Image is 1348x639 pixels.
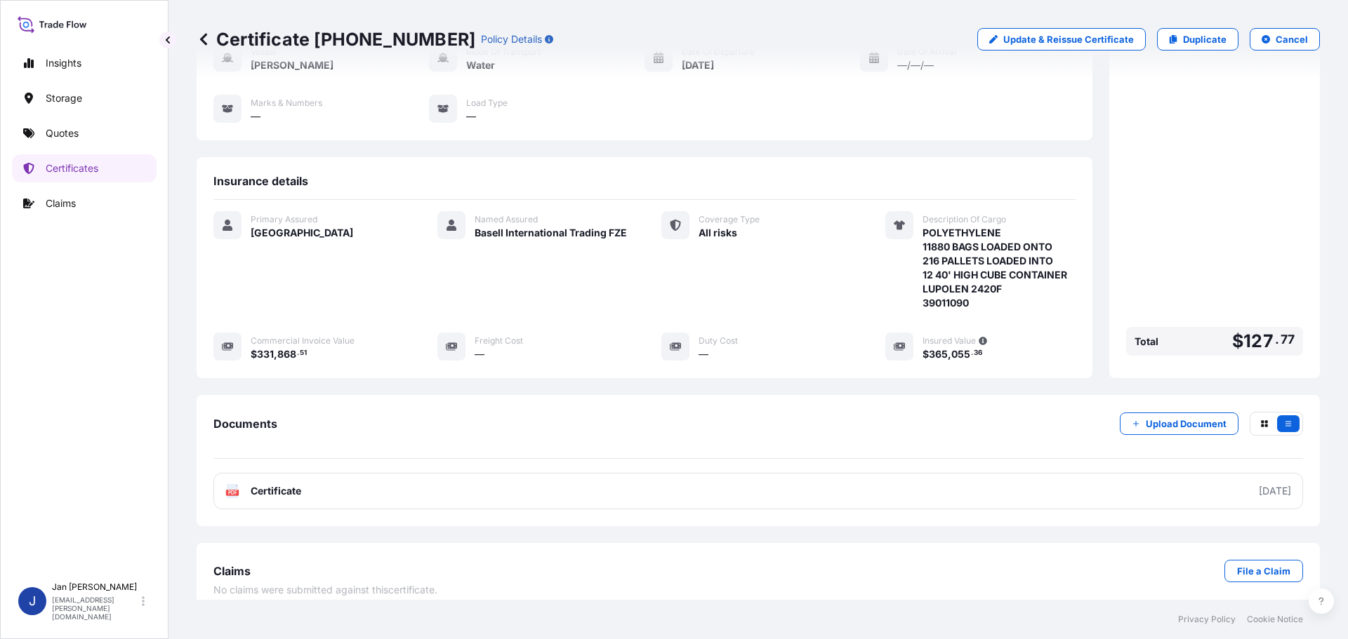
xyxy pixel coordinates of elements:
[1146,417,1227,431] p: Upload Document
[951,349,970,359] span: 055
[699,226,737,240] span: All risks
[251,335,355,347] span: Commercial Invoice Value
[197,28,475,51] p: Certificate [PHONE_NUMBER]
[1243,332,1274,350] span: 127
[12,119,157,147] a: Quotes
[466,97,508,109] span: Load Type
[46,126,79,140] p: Quotes
[929,349,948,359] span: 365
[923,226,1067,310] span: POLYETHYLENE 11880 BAGS LOADED ONTO 216 PALLETS LOADED INTO 12 40' HIGH CUBE CONTAINER LUPOLEN 24...
[974,351,982,356] span: 36
[1276,32,1308,46] p: Cancel
[1281,335,1295,344] span: 77
[277,349,296,359] span: 868
[1259,484,1291,498] div: [DATE]
[213,564,251,578] span: Claims
[1178,614,1236,625] a: Privacy Policy
[475,214,538,225] span: Named Assured
[46,56,81,70] p: Insights
[251,214,317,225] span: Primary Assured
[213,417,277,431] span: Documents
[12,49,157,77] a: Insights
[1275,335,1279,344] span: .
[213,473,1303,509] a: PDFCertificate[DATE]
[12,154,157,182] a: Certificates
[1247,614,1303,625] a: Cookie Notice
[213,174,308,188] span: Insurance details
[923,349,929,359] span: $
[699,347,708,361] span: —
[699,214,760,225] span: Coverage Type
[213,583,437,597] span: No claims were submitted against this certificate .
[971,351,973,356] span: .
[923,335,976,347] span: Insured Value
[251,349,257,359] span: $
[257,349,274,359] span: 331
[274,349,277,359] span: ,
[977,28,1146,51] a: Update & Reissue Certificate
[297,351,299,356] span: .
[699,335,738,347] span: Duty Cost
[1183,32,1227,46] p: Duplicate
[1120,412,1238,435] button: Upload Document
[46,91,82,105] p: Storage
[52,581,139,593] p: Jan [PERSON_NAME]
[948,349,951,359] span: ,
[251,97,322,109] span: Marks & Numbers
[300,351,307,356] span: 51
[12,189,157,217] a: Claims
[1250,28,1320,51] button: Cancel
[475,335,523,347] span: Freight Cost
[475,226,627,240] span: Basell International Trading FZE
[466,109,476,123] span: —
[46,161,98,175] p: Certificates
[12,84,157,112] a: Storage
[923,214,1006,225] span: Description Of Cargo
[1232,332,1243,350] span: $
[228,490,237,495] text: PDF
[1224,560,1303,582] a: File a Claim
[481,32,542,46] p: Policy Details
[1003,32,1134,46] p: Update & Reissue Certificate
[251,226,353,240] span: [GEOGRAPHIC_DATA]
[1135,335,1158,349] span: Total
[475,347,484,361] span: —
[46,196,76,210] p: Claims
[52,596,139,621] p: [EMAIL_ADDRESS][PERSON_NAME][DOMAIN_NAME]
[251,484,301,498] span: Certificate
[251,109,260,123] span: —
[29,594,36,608] span: J
[1237,564,1290,578] p: File a Claim
[1157,28,1238,51] a: Duplicate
